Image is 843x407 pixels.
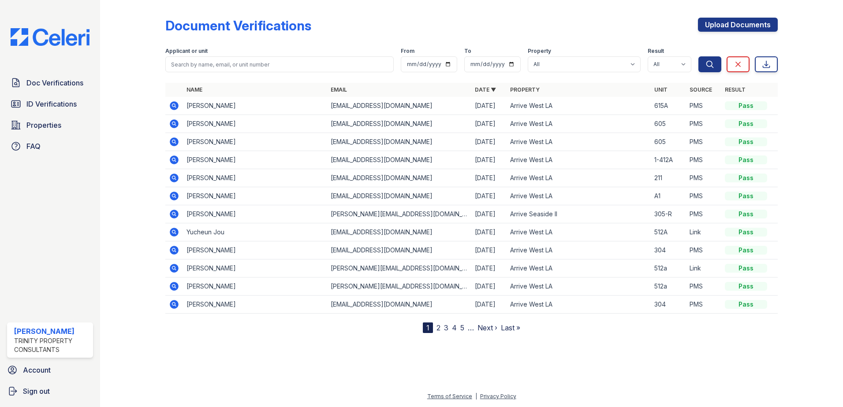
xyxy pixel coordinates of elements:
[7,137,93,155] a: FAQ
[471,97,507,115] td: [DATE]
[507,241,651,259] td: Arrive West LA
[436,323,440,332] a: 2
[725,300,767,309] div: Pass
[686,223,721,241] td: Link
[651,223,686,241] td: 512A
[444,323,448,332] a: 3
[183,296,327,314] td: [PERSON_NAME]
[327,187,471,205] td: [EMAIL_ADDRESS][DOMAIN_NAME]
[725,174,767,182] div: Pass
[183,241,327,259] td: [PERSON_NAME]
[471,241,507,259] td: [DATE]
[507,151,651,169] td: Arrive West LA
[471,223,507,241] td: [DATE]
[464,48,471,55] label: To
[651,187,686,205] td: A1
[23,386,50,396] span: Sign out
[690,86,712,93] a: Source
[4,28,97,46] img: CE_Logo_Blue-a8612792a0a2168367f1c8372b55b34899dd931a85d93a1a3d3e32e68fde9ad4.png
[725,192,767,200] div: Pass
[327,277,471,296] td: [PERSON_NAME][EMAIL_ADDRESS][DOMAIN_NAME]
[401,48,414,55] label: From
[507,133,651,151] td: Arrive West LA
[507,223,651,241] td: Arrive West LA
[698,18,778,32] a: Upload Documents
[651,151,686,169] td: 1-412A
[183,187,327,205] td: [PERSON_NAME]
[183,259,327,277] td: [PERSON_NAME]
[725,86,746,93] a: Result
[725,210,767,218] div: Pass
[686,169,721,187] td: PMS
[7,95,93,113] a: ID Verifications
[510,86,540,93] a: Property
[183,277,327,296] td: [PERSON_NAME]
[183,205,327,223] td: [PERSON_NAME]
[165,18,311,33] div: Document Verifications
[23,365,51,375] span: Account
[725,155,767,164] div: Pass
[725,282,767,291] div: Pass
[725,264,767,273] div: Pass
[183,115,327,133] td: [PERSON_NAME]
[327,133,471,151] td: [EMAIL_ADDRESS][DOMAIN_NAME]
[651,241,686,259] td: 304
[471,205,507,223] td: [DATE]
[471,296,507,314] td: [DATE]
[26,78,83,88] span: Doc Verifications
[654,86,668,93] a: Unit
[507,296,651,314] td: Arrive West LA
[686,277,721,296] td: PMS
[528,48,551,55] label: Property
[686,97,721,115] td: PMS
[471,187,507,205] td: [DATE]
[651,296,686,314] td: 304
[183,97,327,115] td: [PERSON_NAME]
[26,141,41,152] span: FAQ
[501,323,520,332] a: Last »
[327,205,471,223] td: [PERSON_NAME][EMAIL_ADDRESS][DOMAIN_NAME]
[165,48,208,55] label: Applicant or unit
[648,48,664,55] label: Result
[651,169,686,187] td: 211
[471,115,507,133] td: [DATE]
[480,393,516,400] a: Privacy Policy
[471,151,507,169] td: [DATE]
[183,169,327,187] td: [PERSON_NAME]
[507,259,651,277] td: Arrive West LA
[452,323,457,332] a: 4
[507,169,651,187] td: Arrive West LA
[327,241,471,259] td: [EMAIL_ADDRESS][DOMAIN_NAME]
[4,361,97,379] a: Account
[475,86,496,93] a: Date ▼
[468,322,474,333] span: …
[460,323,464,332] a: 5
[471,133,507,151] td: [DATE]
[686,133,721,151] td: PMS
[651,97,686,115] td: 615A
[725,228,767,237] div: Pass
[327,151,471,169] td: [EMAIL_ADDRESS][DOMAIN_NAME]
[327,296,471,314] td: [EMAIL_ADDRESS][DOMAIN_NAME]
[686,115,721,133] td: PMS
[327,97,471,115] td: [EMAIL_ADDRESS][DOMAIN_NAME]
[7,116,93,134] a: Properties
[331,86,347,93] a: Email
[507,277,651,296] td: Arrive West LA
[507,205,651,223] td: Arrive Seaside II
[327,259,471,277] td: [PERSON_NAME][EMAIL_ADDRESS][DOMAIN_NAME]
[183,133,327,151] td: [PERSON_NAME]
[26,99,77,109] span: ID Verifications
[471,259,507,277] td: [DATE]
[725,137,767,146] div: Pass
[7,74,93,92] a: Doc Verifications
[686,241,721,259] td: PMS
[187,86,202,93] a: Name
[725,101,767,110] div: Pass
[651,277,686,296] td: 512a
[475,393,477,400] div: |
[423,322,433,333] div: 1
[4,382,97,400] a: Sign out
[651,133,686,151] td: 605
